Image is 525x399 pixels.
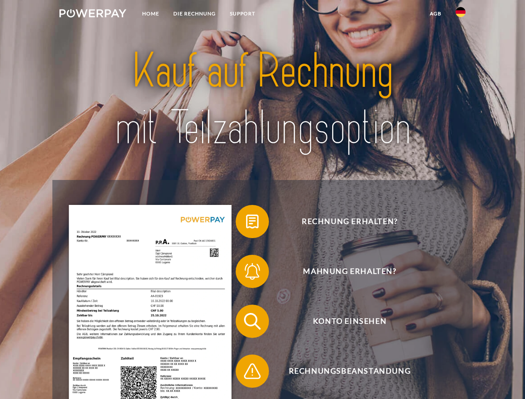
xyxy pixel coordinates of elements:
button: Mahnung erhalten? [236,255,452,288]
span: Rechnungsbeanstandung [248,355,451,388]
img: qb_bell.svg [242,261,263,282]
a: agb [423,6,449,21]
span: Mahnung erhalten? [248,255,451,288]
a: Home [135,6,166,21]
img: qb_warning.svg [242,361,263,382]
span: Rechnung erhalten? [248,205,451,238]
img: qb_bill.svg [242,211,263,232]
a: DIE RECHNUNG [166,6,223,21]
button: Konto einsehen [236,305,452,338]
img: qb_search.svg [242,311,263,332]
img: title-powerpay_de.svg [79,40,446,159]
img: de [456,7,466,17]
span: Konto einsehen [248,305,451,338]
a: SUPPORT [223,6,262,21]
button: Rechnungsbeanstandung [236,355,452,388]
button: Rechnung erhalten? [236,205,452,238]
img: logo-powerpay-white.svg [59,9,126,17]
